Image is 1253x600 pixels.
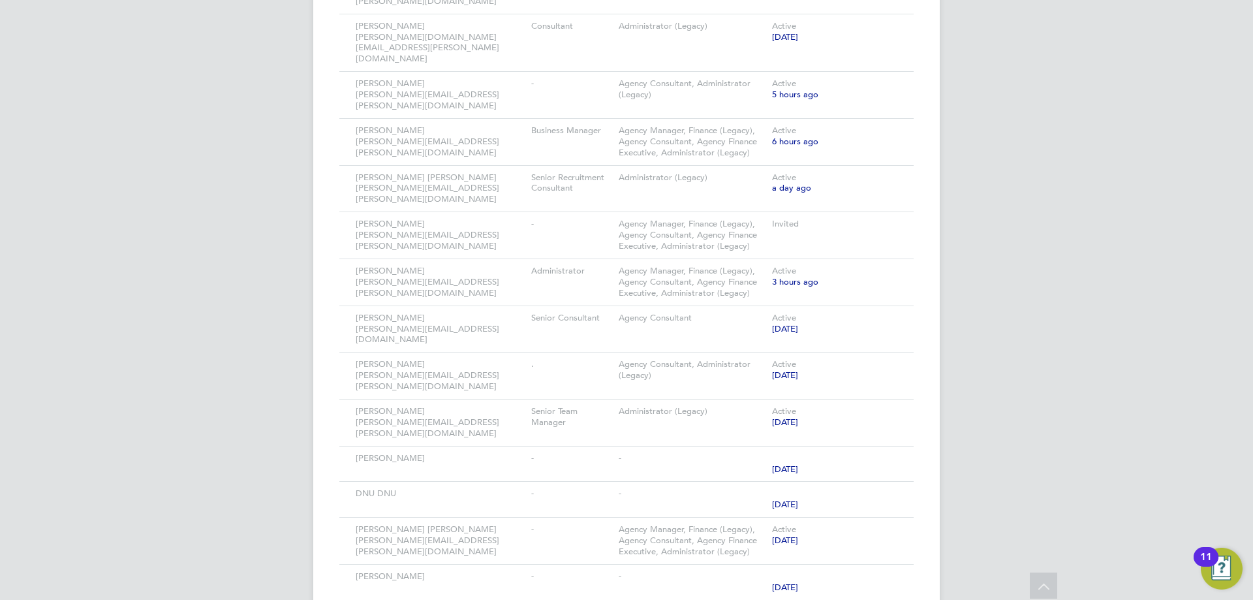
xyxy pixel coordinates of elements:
div: [PERSON_NAME] [PERSON_NAME][EMAIL_ADDRESS][PERSON_NAME][DOMAIN_NAME] [352,400,528,446]
button: Open Resource Center, 11 new notifications [1201,548,1243,590]
div: [PERSON_NAME] [PERSON_NAME][EMAIL_ADDRESS][PERSON_NAME][DOMAIN_NAME] [352,353,528,399]
div: - [528,212,615,236]
div: Agency Manager, Finance (Legacy), Agency Consultant, Agency Finance Executive, Administrator (Leg... [615,119,769,165]
div: - [528,565,615,589]
div: Agency Manager, Finance (Legacy), Agency Consultant, Agency Finance Executive, Administrator (Leg... [615,212,769,259]
div: - [528,447,615,471]
div: . [528,353,615,377]
div: Active [769,119,901,154]
span: [DATE] [772,417,798,428]
div: Invited [769,212,901,236]
div: - [615,482,769,506]
div: [PERSON_NAME] [352,565,528,589]
div: Active [769,259,901,294]
div: Active [769,14,901,50]
div: [PERSON_NAME] [352,447,528,471]
div: Administrator (Legacy) [615,166,769,190]
div: [PERSON_NAME] [PERSON_NAME][EMAIL_ADDRESS][PERSON_NAME][DOMAIN_NAME] [352,259,528,306]
div: Senior Team Manager [528,400,615,435]
span: 5 hours ago [772,89,818,100]
div: Active [769,306,901,341]
div: Agency Consultant, Administrator (Legacy) [615,353,769,388]
span: 6 hours ago [772,136,818,147]
span: 3 hours ago [772,276,818,287]
span: [DATE] [772,464,798,475]
div: Senior Consultant [528,306,615,330]
span: [DATE] [772,582,798,593]
span: [DATE] [772,499,798,510]
div: Administrator (Legacy) [615,400,769,424]
div: Business Manager [528,119,615,143]
div: Agency Manager, Finance (Legacy), Agency Consultant, Agency Finance Executive, Administrator (Leg... [615,518,769,564]
div: [PERSON_NAME] [PERSON_NAME][DOMAIN_NAME][EMAIL_ADDRESS][PERSON_NAME][DOMAIN_NAME] [352,14,528,72]
div: Active [769,518,901,553]
div: Agency Consultant, Administrator (Legacy) [615,72,769,107]
div: Administrator (Legacy) [615,14,769,39]
div: - [528,518,615,542]
div: [PERSON_NAME] [PERSON_NAME] [PERSON_NAME][EMAIL_ADDRESS][PERSON_NAME][DOMAIN_NAME] [352,518,528,564]
div: [PERSON_NAME] [PERSON_NAME][EMAIL_ADDRESS][PERSON_NAME][DOMAIN_NAME] [352,72,528,118]
div: Active [769,166,901,201]
div: Active [769,353,901,388]
div: - [528,482,615,506]
span: [DATE] [772,535,798,546]
div: Active [769,400,901,435]
div: 11 [1200,557,1212,574]
div: Agency Consultant [615,306,769,330]
span: [DATE] [772,323,798,334]
div: [PERSON_NAME] [PERSON_NAME] [PERSON_NAME][EMAIL_ADDRESS][PERSON_NAME][DOMAIN_NAME] [352,166,528,212]
span: [DATE] [772,370,798,381]
div: Consultant [528,14,615,39]
div: [PERSON_NAME] [PERSON_NAME][EMAIL_ADDRESS][DOMAIN_NAME] [352,306,528,353]
div: Senior Recruitment Consultant [528,166,615,201]
div: DNU DNU [352,482,528,506]
div: Active [769,72,901,107]
div: - [615,447,769,471]
div: [PERSON_NAME] [PERSON_NAME][EMAIL_ADDRESS][PERSON_NAME][DOMAIN_NAME] [352,119,528,165]
div: Agency Manager, Finance (Legacy), Agency Consultant, Agency Finance Executive, Administrator (Leg... [615,259,769,306]
div: - [528,72,615,96]
div: - [615,565,769,589]
span: a day ago [772,182,811,193]
span: [DATE] [772,31,798,42]
div: Administrator [528,259,615,283]
div: [PERSON_NAME] [PERSON_NAME][EMAIL_ADDRESS][PERSON_NAME][DOMAIN_NAME] [352,212,528,259]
